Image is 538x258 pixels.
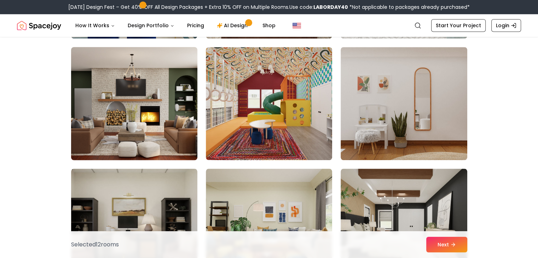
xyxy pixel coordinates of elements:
nav: Main [70,18,281,33]
img: Room room-82 [68,44,201,163]
nav: Global [17,14,521,37]
button: Next [426,237,467,252]
span: *Not applicable to packages already purchased* [348,4,470,11]
a: Spacejoy [17,18,61,33]
a: Start Your Project [431,19,486,32]
a: Pricing [181,18,210,33]
button: How It Works [70,18,121,33]
p: Selected 12 room s [71,240,119,249]
img: Room room-83 [206,47,332,160]
img: Spacejoy Logo [17,18,61,33]
button: Design Portfolio [122,18,180,33]
b: LABORDAY40 [313,4,348,11]
div: [DATE] Design Fest – Get 40% OFF All Design Packages + Extra 10% OFF on Multiple Rooms. [68,4,470,11]
img: United States [293,21,301,30]
a: AI Design [211,18,255,33]
a: Login [491,19,521,32]
img: Room room-84 [341,47,467,160]
a: Shop [257,18,281,33]
span: Use code: [289,4,348,11]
